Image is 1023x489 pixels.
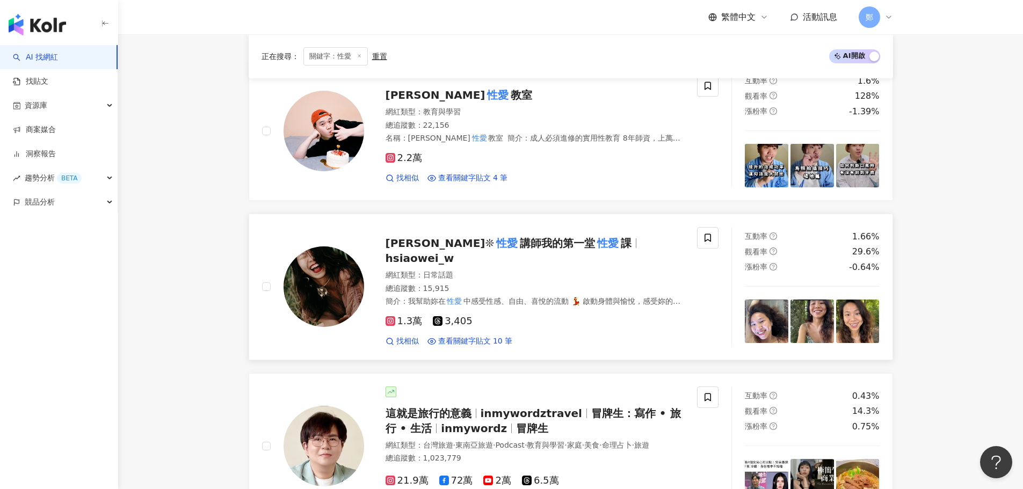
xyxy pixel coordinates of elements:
img: post-image [836,144,880,187]
a: 找貼文 [13,76,48,87]
span: 東南亞旅遊 [455,441,493,449]
span: 繁體中文 [721,11,756,23]
span: [PERSON_NAME] [386,89,485,101]
span: 這就是旅行的意義 [386,407,471,420]
a: KOL Avatar[PERSON_NAME]性愛教室網紅類型：教育與學習總追蹤數：22,156名稱：[PERSON_NAME]性愛教室簡介：成人必須進修的實用性教育 8年師資，上萬名學生好評 ... [249,62,893,201]
span: question-circle [770,232,777,240]
mark: 性愛 [425,143,444,155]
div: BETA [57,173,82,184]
span: 觀看率 [745,407,767,415]
img: post-image [790,300,834,343]
span: 名稱 ： [386,134,504,142]
span: question-circle [770,392,777,399]
span: 查看關鍵字貼文 10 筆 [438,336,513,347]
a: 找相似 [386,173,419,184]
div: 29.6% [852,246,880,258]
span: 教室 [511,89,532,101]
span: question-circle [770,263,777,271]
span: · [453,441,455,449]
span: 美食 [584,441,599,449]
div: 網紅類型 ： [386,107,685,118]
span: 正在搜尋 ： [262,52,299,61]
span: · [493,441,495,449]
img: post-image [790,144,834,187]
span: 日常話題 [423,271,453,279]
span: 2.2萬 [386,152,423,164]
span: 台灣旅遊 [423,441,453,449]
span: 互動率 [745,76,767,85]
img: logo [9,14,66,35]
span: 觀看率 [745,92,767,100]
span: 教育與學習 [423,107,461,116]
div: 總追蹤數 ： 22,156 [386,120,685,131]
span: 趨勢分析 [25,166,82,190]
span: 冒牌生 [516,422,548,435]
span: 查看關鍵字貼文 4 筆 [438,173,508,184]
span: 1.3萬 [386,316,423,327]
span: 漲粉率 [745,107,767,115]
span: 漲粉率 [745,262,767,271]
span: 活動訊息 [803,12,837,22]
mark: 性愛 [485,86,511,104]
iframe: Help Scout Beacon - Open [980,446,1012,478]
span: 教室 [488,134,503,142]
span: inmywordz [441,422,507,435]
span: 教育與學習 [527,441,564,449]
span: 6.5萬 [522,475,559,486]
div: 14.3% [852,405,880,417]
span: question-circle [770,247,777,255]
span: 我幫助妳在 [408,297,446,305]
mark: 性愛 [595,235,621,252]
span: 鄭 [866,11,873,23]
span: question-circle [770,92,777,99]
div: 網紅類型 ： [386,270,685,281]
span: inmywordztravel [481,407,582,420]
span: 找相似 [396,336,419,347]
span: rise [13,174,20,182]
img: KOL Avatar [284,406,364,486]
span: · [582,441,584,449]
span: 互動率 [745,391,767,400]
span: 觀看率 [745,247,767,256]
span: 3,405 [433,316,473,327]
img: post-image [745,144,788,187]
mark: 性愛 [446,295,464,307]
span: 漲粉率 [745,422,767,430]
span: 簡介 ： [386,134,680,154]
span: 21.9萬 [386,475,429,486]
span: 中感受性感、自由、喜悅的流動 💃 啟動身體與愉悅，感受妳的性感能量 ❤️ 大膽活出妳渴望的生活 🌹 杏愛教學 1000+ 人次；女性生命教練個案 900+ 場 [386,297,681,326]
span: 冒牌生：寫作 • 旅行 • 生活 [386,407,681,435]
span: 2萬 [483,475,511,486]
a: searchAI 找網紅 [13,52,58,63]
span: 互動率 [745,232,767,240]
img: KOL Avatar [284,246,364,327]
span: 競品分析 [25,190,55,214]
span: 關鍵字：性愛 [303,47,368,65]
mark: 性愛 [494,235,520,252]
span: 成人必須進修的實用性教育 8年師資，上萬名學生好評 讓 [386,134,680,153]
span: 命理占卜 [602,441,632,449]
span: 72萬 [439,475,473,486]
span: 課 [621,237,632,250]
div: 1.6% [858,75,880,87]
img: KOL Avatar [284,91,364,171]
span: question-circle [770,107,777,115]
div: -1.39% [849,106,880,118]
a: 查看關鍵字貼文 10 筆 [427,336,513,347]
div: 網紅類型 ： [386,440,685,451]
span: · [632,441,634,449]
a: 商案媒合 [13,125,56,135]
div: -0.64% [849,261,880,273]
span: question-circle [770,422,777,430]
a: 查看關鍵字貼文 4 筆 [427,173,508,184]
div: 0.43% [852,390,880,402]
div: 1.66% [852,231,880,243]
div: 總追蹤數 ： 1,023,779 [386,453,685,464]
a: KOL Avatar[PERSON_NAME]❊性愛講師我的第一堂性愛課hsiaowei_w網紅類型：日常話題總追蹤數：15,915簡介：我幫助妳在性愛中感受性感、自由、喜悅的流動 💃 啟動身體... [249,214,893,360]
a: 找相似 [386,336,419,347]
span: 家庭 [567,441,582,449]
span: question-circle [770,77,777,84]
span: 找相似 [396,173,419,184]
img: post-image [745,300,788,343]
span: 講師我的第一堂 [520,237,595,250]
